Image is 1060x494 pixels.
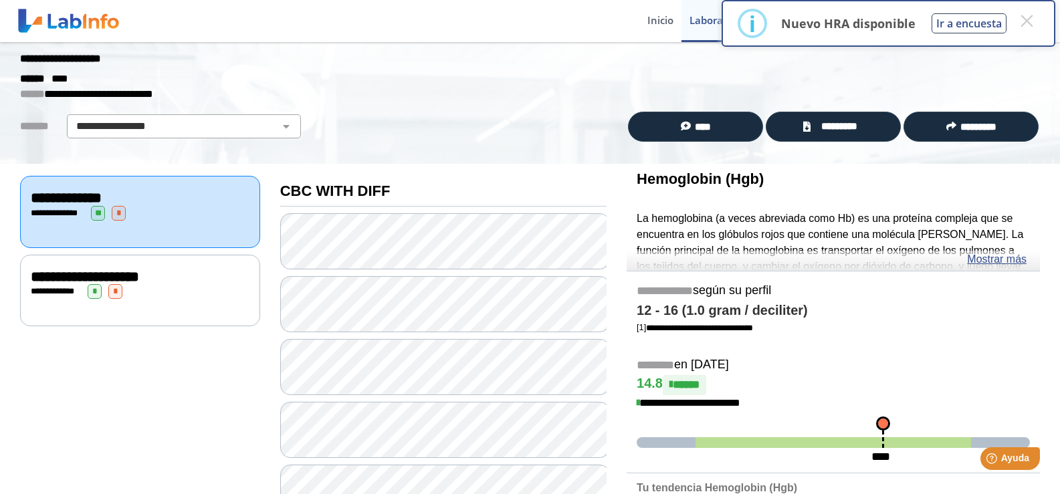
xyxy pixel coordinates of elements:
button: Ir a encuesta [932,13,1006,33]
h5: según su perfil [637,283,1030,299]
b: CBC WITH DIFF [280,182,391,199]
p: La hemoglobina (a veces abreviada como Hb) es una proteína compleja que se encuentra en los glóbu... [637,211,1030,338]
a: Mostrar más [967,251,1027,267]
b: Tu tendencia Hemoglobin (Hgb) [637,482,797,493]
h4: 12 - 16 (1.0 gram / deciliter) [637,303,1030,319]
h5: en [DATE] [637,358,1030,373]
b: Hemoglobin (Hgb) [637,170,764,187]
p: Nuevo HRA disponible [781,15,916,31]
h4: 14.8 [637,375,1030,395]
iframe: Help widget launcher [941,442,1045,479]
a: [1] [637,322,753,332]
div: i [749,11,756,35]
button: Close this dialog [1015,9,1039,33]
